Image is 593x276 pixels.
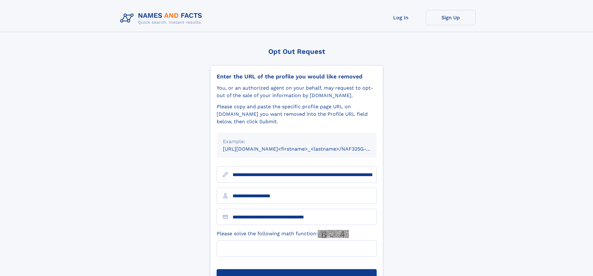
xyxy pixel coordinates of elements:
[217,84,377,99] div: You, or an authorized agent on your behalf, may request to opt-out of the sale of your informatio...
[426,10,476,25] a: Sign Up
[217,73,377,80] div: Enter the URL of the profile you would like removed
[223,138,370,145] div: Example:
[210,48,383,55] div: Opt Out Request
[223,146,388,152] small: [URL][DOMAIN_NAME]<firstname>_<lastname>/NAF325G-xxxxxxxx
[118,10,207,27] img: Logo Names and Facts
[217,230,349,238] label: Please solve the following math function:
[217,103,377,125] div: Please copy and paste the specific profile page URL on [DOMAIN_NAME] you want removed into the Pr...
[376,10,426,25] a: Log In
